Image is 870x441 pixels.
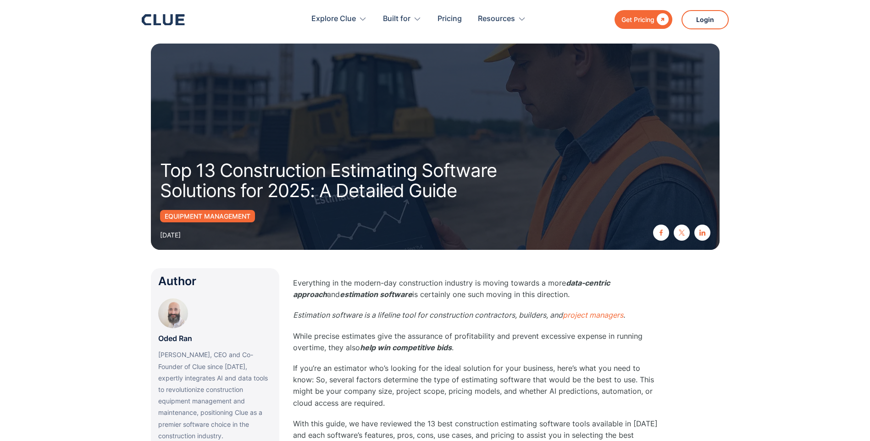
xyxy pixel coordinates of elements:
[438,5,462,33] a: Pricing
[682,10,729,29] a: Login
[158,333,192,344] p: Oded Ran
[478,5,526,33] div: Resources
[293,331,660,353] p: While precise estimates give the assurance of profitability and prevent excessive expense in runn...
[293,363,660,409] p: If you’re an estimator who’s looking for the ideal solution for your business, here’s what you ne...
[293,277,660,300] p: Everything in the modern-day construction industry is moving towards a more and is certainly one ...
[478,5,515,33] div: Resources
[699,230,705,236] img: linkedin icon
[360,343,452,352] em: help win competitive bids
[658,230,664,236] img: facebook icon
[160,210,255,222] a: Equipment Management
[293,310,563,320] em: Estimation software is a lifeline tool for construction contractors, builders, and
[621,14,654,25] div: Get Pricing
[160,160,545,201] h1: Top 13 Construction Estimating Software Solutions for 2025: A Detailed Guide
[383,5,421,33] div: Built for
[383,5,410,33] div: Built for
[563,310,623,320] a: project managers
[340,290,412,299] em: estimation software
[158,298,188,328] img: Oded Ran
[654,14,669,25] div: 
[160,229,181,241] div: [DATE]
[158,276,272,287] div: Author
[623,310,625,320] em: .
[311,5,356,33] div: Explore Clue
[311,5,367,33] div: Explore Clue
[615,10,672,29] a: Get Pricing
[293,278,610,299] em: data-centric approach
[679,230,685,236] img: twitter X icon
